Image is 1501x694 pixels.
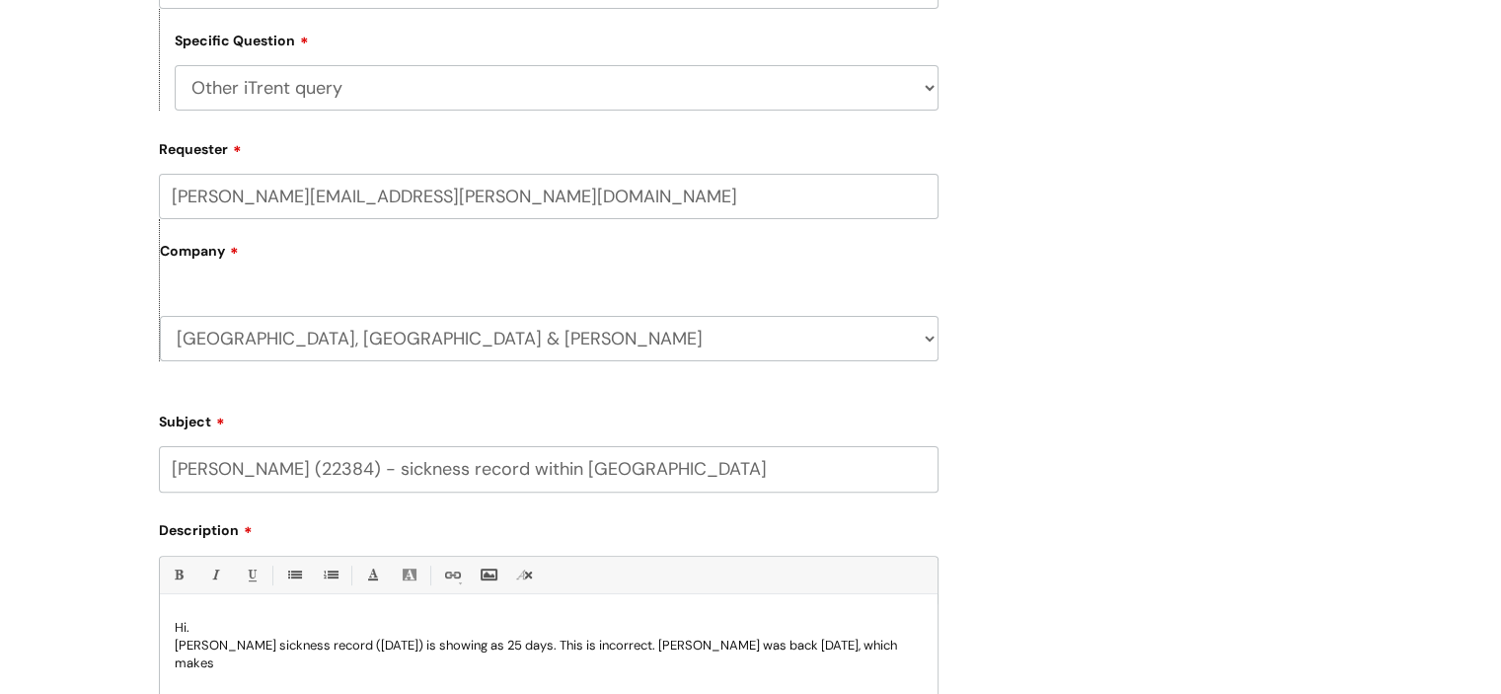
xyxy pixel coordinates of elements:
a: Underline(Ctrl-U) [239,563,263,587]
a: Insert Image... [476,563,500,587]
a: Font Color [360,563,385,587]
a: Bold (Ctrl-B) [166,563,190,587]
a: • Unordered List (Ctrl-Shift-7) [281,563,306,587]
label: Subject [159,407,938,430]
label: Requester [159,134,938,158]
label: Description [159,515,938,539]
p: Hi. [175,619,923,637]
label: Specific Question [175,30,309,49]
label: Company [160,236,938,280]
a: Remove formatting (Ctrl-\) [512,563,537,587]
p: [PERSON_NAME] sickness record ([DATE]) is showing as 25 days. This is incorrect. [PERSON_NAME] wa... [175,637,923,672]
a: Link [439,563,464,587]
input: Email [159,174,938,219]
a: 1. Ordered List (Ctrl-Shift-8) [318,563,342,587]
a: Back Color [397,563,421,587]
a: Italic (Ctrl-I) [202,563,227,587]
